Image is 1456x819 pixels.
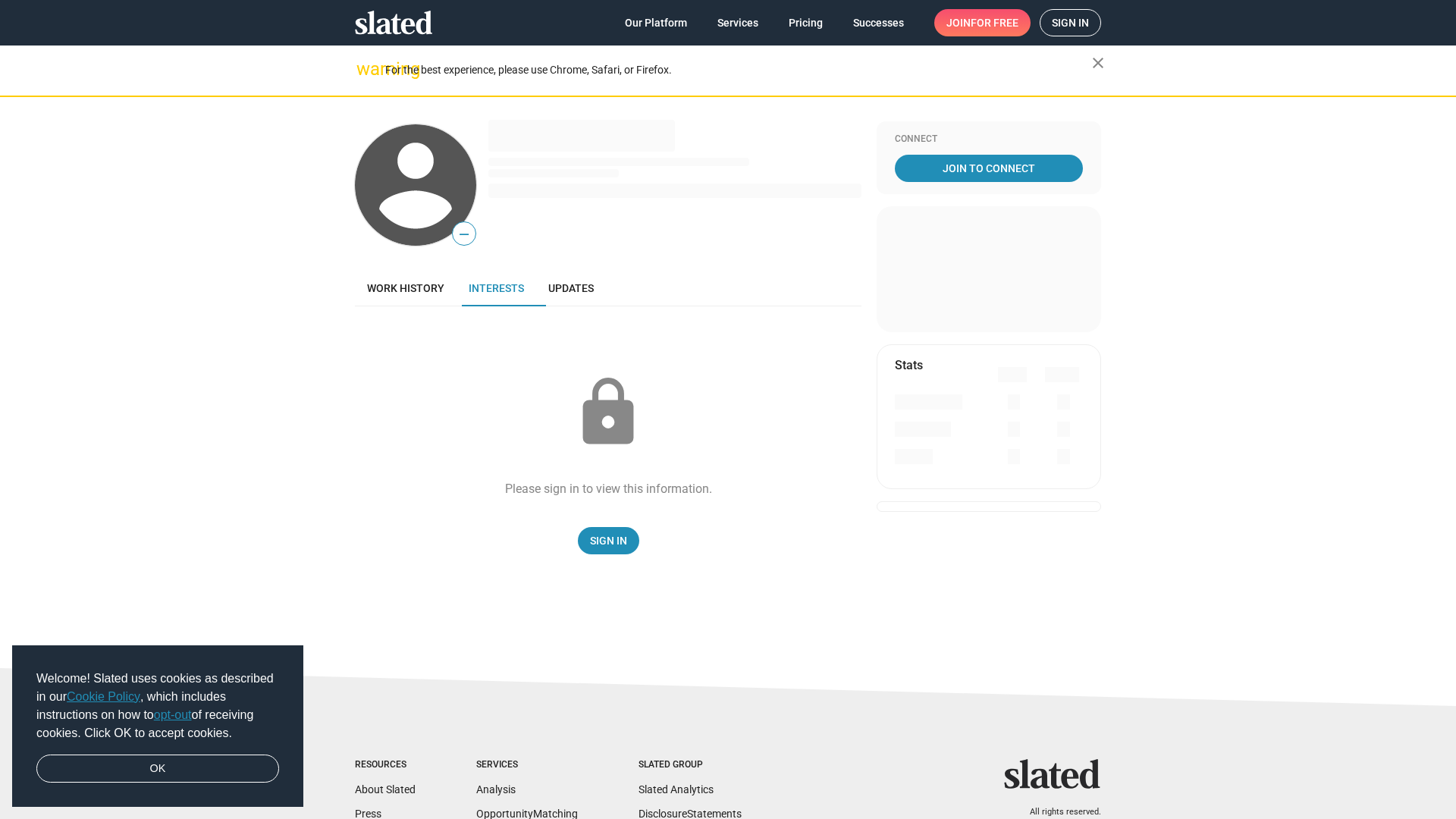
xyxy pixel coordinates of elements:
a: Cookie Policy [67,690,140,703]
span: Our Platform [625,9,687,36]
a: Sign in [1040,9,1101,36]
a: opt-out [154,708,192,721]
mat-card-title: Stats [895,357,923,373]
div: Services [476,759,578,771]
a: Interests [457,270,536,306]
span: Updates [548,282,594,294]
span: Sign In [590,527,627,554]
div: Slated Group [639,759,742,771]
a: Services [705,9,770,36]
span: Welcome! Slated uses cookies as described in our , which includes instructions on how to of recei... [36,670,279,742]
a: Updates [536,270,606,306]
span: Pricing [789,9,823,36]
mat-icon: close [1089,54,1107,72]
a: Join To Connect [895,155,1083,182]
span: Work history [367,282,444,294]
span: Join To Connect [898,155,1080,182]
mat-icon: lock [570,375,646,450]
a: About Slated [355,783,416,795]
span: Successes [853,9,904,36]
div: Connect [895,133,1083,146]
span: Interests [469,282,524,294]
a: Joinfor free [934,9,1031,36]
mat-icon: warning [356,60,375,78]
span: — [453,224,475,244]
a: Slated Analytics [639,783,714,795]
a: Analysis [476,783,516,795]
a: Work history [355,270,457,306]
a: Sign In [578,527,639,554]
div: Please sign in to view this information. [505,481,712,497]
span: Sign in [1052,10,1089,36]
span: Services [717,9,758,36]
a: Our Platform [613,9,699,36]
a: Successes [841,9,916,36]
span: Join [946,9,1018,36]
div: cookieconsent [12,645,303,808]
span: for free [971,9,1018,36]
div: For the best experience, please use Chrome, Safari, or Firefox. [385,60,1092,80]
div: Resources [355,759,416,771]
a: dismiss cookie message [36,755,279,783]
a: Pricing [777,9,835,36]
